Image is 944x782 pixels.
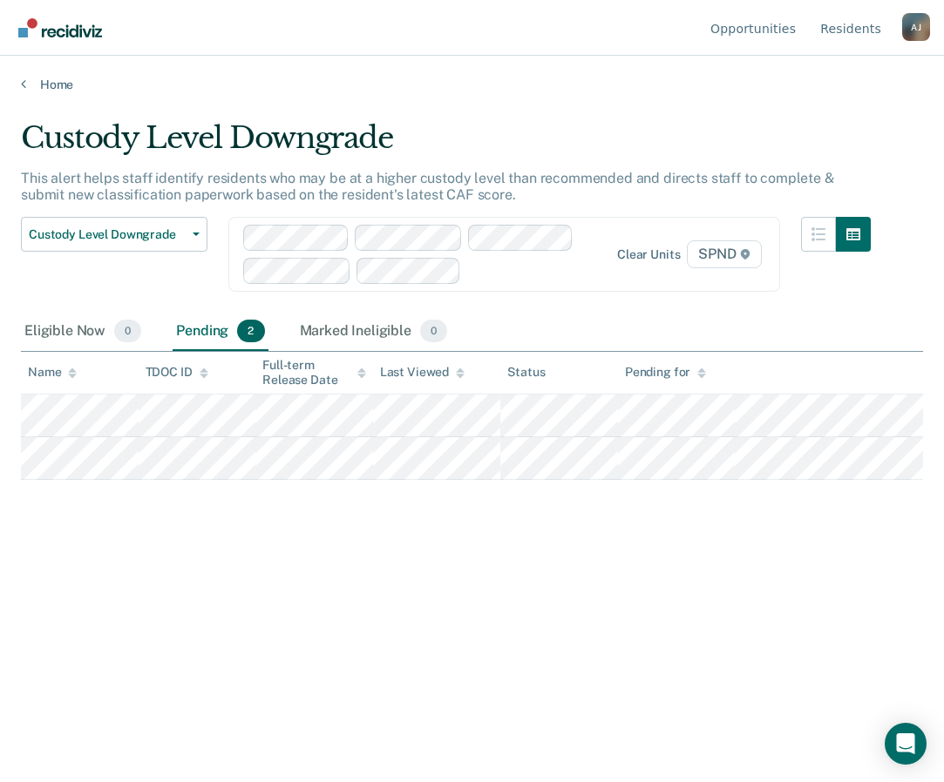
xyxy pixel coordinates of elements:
[902,13,930,41] button: Profile dropdown button
[380,365,465,380] div: Last Viewed
[18,18,102,37] img: Recidiviz
[21,77,923,92] a: Home
[146,365,208,380] div: TDOC ID
[173,313,268,351] div: Pending2
[114,320,141,342] span: 0
[21,120,871,170] div: Custody Level Downgrade
[625,365,706,380] div: Pending for
[237,320,264,342] span: 2
[296,313,452,351] div: Marked Ineligible0
[507,365,545,380] div: Status
[617,247,681,262] div: Clear units
[420,320,447,342] span: 0
[21,313,145,351] div: Eligible Now0
[21,170,834,203] p: This alert helps staff identify residents who may be at a higher custody level than recommended a...
[902,13,930,41] div: A J
[29,227,186,242] span: Custody Level Downgrade
[885,723,927,765] div: Open Intercom Messenger
[28,365,77,380] div: Name
[21,217,207,252] button: Custody Level Downgrade
[687,240,761,268] span: SPND
[262,358,366,388] div: Full-term Release Date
